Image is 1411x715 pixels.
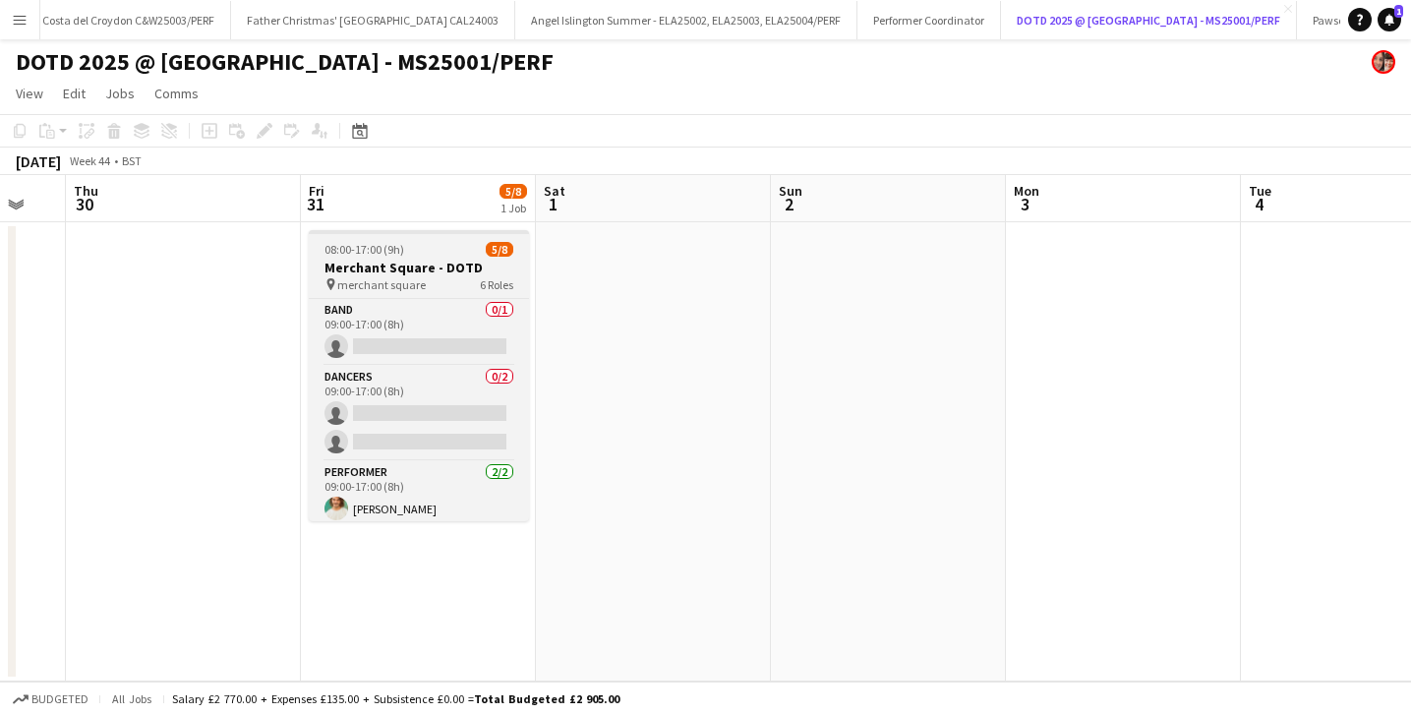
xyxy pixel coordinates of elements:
span: 5/8 [486,242,513,257]
span: Comms [154,85,199,102]
app-job-card: 08:00-17:00 (9h)5/8Merchant Square - DOTD merchant square6 RolesMake-up1/108:00-16:00 (8h)[PERSON... [309,230,529,521]
span: 2 [776,193,802,215]
button: Performer Coordinator [857,1,1001,39]
span: Total Budgeted £2 905.00 [474,691,619,706]
app-card-role: Dancers0/209:00-17:00 (8h) [309,366,529,461]
span: 1 [1394,5,1403,18]
span: 3 [1011,193,1039,215]
div: Salary £2 770.00 + Expenses £135.00 + Subsistence £0.00 = [172,691,619,706]
app-card-role: Performer2/209:00-17:00 (8h)[PERSON_NAME] [309,461,529,557]
span: 1 [541,193,565,215]
span: Mon [1014,182,1039,200]
app-card-role: Band0/109:00-17:00 (8h) [309,299,529,366]
div: BST [122,153,142,168]
span: 08:00-17:00 (9h) [324,242,404,257]
button: Costa del Croydon C&W25003/PERF [27,1,231,39]
a: Jobs [97,81,143,106]
button: Father Christmas' [GEOGRAPHIC_DATA] CAL24003 [231,1,515,39]
a: Edit [55,81,93,106]
h3: Merchant Square - DOTD [309,259,529,276]
a: Comms [147,81,206,106]
span: 4 [1246,193,1271,215]
div: [DATE] [16,151,61,171]
span: Sat [544,182,565,200]
span: 6 Roles [480,277,513,292]
app-user-avatar: Performer Department [1372,50,1395,74]
div: 1 Job [500,201,526,215]
button: DOTD 2025 @ [GEOGRAPHIC_DATA] - MS25001/PERF [1001,1,1297,39]
span: merchant square [337,277,426,292]
span: Tue [1249,182,1271,200]
span: Jobs [105,85,135,102]
span: Thu [74,182,98,200]
h1: DOTD 2025 @ [GEOGRAPHIC_DATA] - MS25001/PERF [16,47,554,77]
span: Budgeted [31,692,88,706]
span: 5/8 [500,184,527,199]
span: Week 44 [65,153,114,168]
span: Sun [779,182,802,200]
span: 30 [71,193,98,215]
button: Angel Islington Summer - ELA25002, ELA25003, ELA25004/PERF [515,1,857,39]
button: Budgeted [10,688,91,710]
span: View [16,85,43,102]
span: Edit [63,85,86,102]
span: Fri [309,182,324,200]
a: 1 [1378,8,1401,31]
span: 31 [306,193,324,215]
a: View [8,81,51,106]
span: All jobs [108,691,155,706]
